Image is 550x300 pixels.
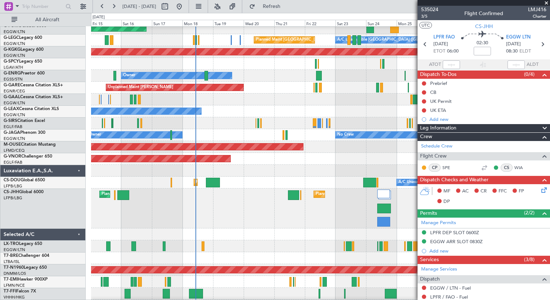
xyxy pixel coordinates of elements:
span: [DATE] - [DATE] [122,3,156,10]
a: EGGW / LTN - Fuel [430,285,471,291]
a: EGGW/LTN [4,112,25,118]
a: CS-JHHGlobal 6000 [4,190,44,194]
input: Trip Number [22,1,63,12]
span: AC [462,188,469,195]
span: FP [519,188,524,195]
span: M-OUSE [4,142,21,147]
span: [DATE] [506,41,521,48]
span: T7-BRE [4,254,18,258]
span: Services [420,256,439,264]
a: EGGW/LTN [4,41,25,46]
div: CB [430,89,436,95]
a: EGGW/LTN [4,100,25,106]
span: T7-EMI [4,277,18,282]
a: T7-EMIHawker 900XP [4,277,48,282]
span: 3/5 [421,13,438,19]
span: 08:30 [506,48,518,55]
span: (3/8) [524,256,535,263]
input: --:-- [443,60,460,69]
a: Manage Services [421,266,457,273]
span: DP [443,198,450,205]
span: LX-TRO [4,242,19,246]
span: All Aircraft [19,17,76,22]
button: Refresh [246,1,289,12]
a: EGSS/STN [4,77,23,82]
a: T7-BREChallenger 604 [4,254,49,258]
a: G-JAGAPhenom 300 [4,131,45,135]
span: LMJ416 [528,6,546,13]
span: EGGW LTN [506,34,531,41]
span: Permits [420,209,437,218]
div: Sat 16 [121,20,152,26]
span: G-SIRS [4,119,17,123]
span: Charter [528,13,546,19]
div: CS [501,164,513,172]
a: EGNR/CEG [4,88,25,94]
a: G-ENRGPraetor 600 [4,71,45,76]
a: LFMN/NCE [4,283,25,288]
div: Planned Maint [GEOGRAPHIC_DATA] ([GEOGRAPHIC_DATA]) [256,35,369,45]
div: A/C Unavailable [GEOGRAPHIC_DATA] ([GEOGRAPHIC_DATA]) [337,35,454,45]
span: G-GAAL [4,95,20,99]
div: UK ETA [430,107,446,113]
div: Wed 20 [244,20,274,26]
a: LGAV/ATH [4,65,23,70]
span: CS-JHH [4,190,19,194]
div: Owner [123,70,135,81]
a: LFPB/LBG [4,183,22,189]
a: Schedule Crew [421,143,452,150]
span: CS-DOU [4,178,21,182]
a: CS-DOUGlobal 6500 [4,178,45,182]
div: Sun 17 [152,20,182,26]
a: G-VNORChallenger 650 [4,154,52,159]
a: G-KGKGLegacy 600 [4,47,44,52]
div: Add new [429,248,546,254]
span: G-ENRG [4,71,21,76]
div: Tue 19 [213,20,244,26]
span: 535024 [421,6,438,13]
div: Flight Confirmed [464,10,503,17]
a: EGGW/LTN [4,53,25,58]
a: G-GAALCessna Citation XLS+ [4,95,63,99]
span: G-KGKG [4,47,21,52]
div: Add new [429,116,546,122]
span: [DATE] [433,41,448,48]
div: No Crew [337,129,354,140]
span: Dispatch [420,275,440,283]
div: Fri 22 [305,20,335,26]
a: EGLF/FAB [4,124,22,129]
a: VHHH/HKG [4,295,25,300]
a: G-SPCYLegacy 650 [4,59,42,64]
div: EGGW ARR SLOT 0830Z [430,238,483,245]
a: LTBA/ISL [4,259,20,264]
a: WIA [514,164,531,171]
a: LFMD/CEQ [4,148,24,153]
button: All Aircraft [8,14,78,26]
div: Sun 24 [366,20,397,26]
span: G-LEGC [4,36,19,40]
a: EGGW/LTN [4,136,25,141]
span: Dispatch To-Dos [420,71,456,79]
a: EGGW/LTN [4,247,25,253]
div: Owner [89,129,101,140]
div: Planned Maint [GEOGRAPHIC_DATA] ([GEOGRAPHIC_DATA]) [102,189,215,200]
a: LX-TROLegacy 650 [4,242,42,246]
a: Manage Permits [421,219,456,227]
a: G-GARECessna Citation XLS+ [4,83,63,87]
a: SPE [442,164,459,171]
div: UK Permit [430,98,452,104]
span: MF [443,188,450,195]
a: M-OUSECitation Mustang [4,142,56,147]
a: LFPB/LBG [4,195,22,201]
a: EGLF/FAB [4,160,22,165]
span: Crew [420,133,432,141]
span: ATOT [429,61,441,68]
a: T7-N1960Legacy 650 [4,265,47,270]
span: Leg Information [420,124,456,132]
span: LPFR FAO [433,34,455,41]
div: [DATE] [93,14,105,21]
a: G-LEAXCessna Citation XLS [4,107,59,111]
a: EGGW/LTN [4,29,25,35]
span: G-JAGA [4,131,20,135]
span: FFC [499,188,507,195]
